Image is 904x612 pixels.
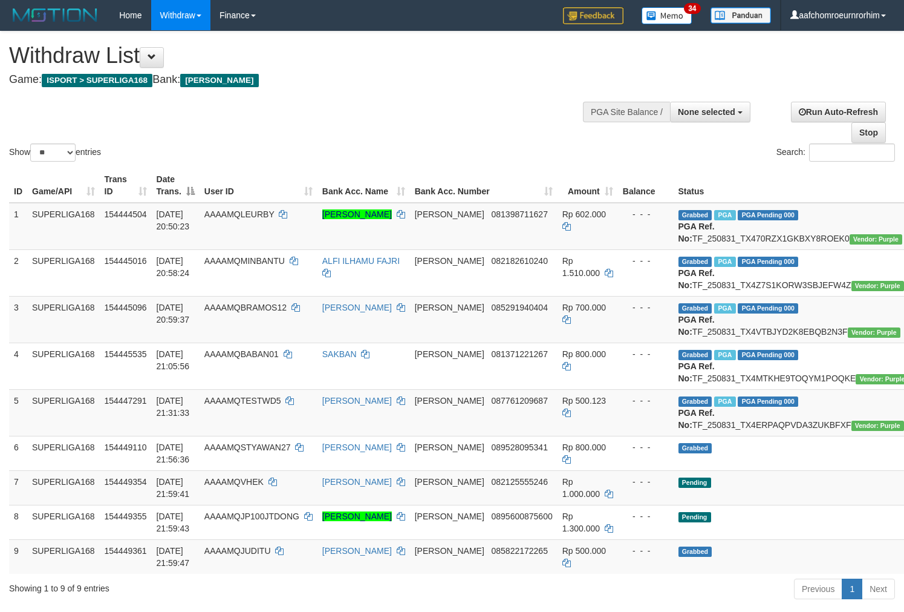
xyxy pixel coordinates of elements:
[670,102,750,122] button: None selected
[9,6,101,24] img: MOTION_logo.png
[322,512,392,521] a: [PERSON_NAME]
[623,348,669,360] div: - - -
[562,209,606,219] span: Rp 602.000
[776,143,895,162] label: Search:
[105,477,147,487] span: 154449354
[738,350,798,360] span: PGA Pending
[27,389,100,436] td: SUPERLIGA168
[678,350,712,360] span: Grabbed
[562,546,606,556] span: Rp 500.000
[738,257,798,267] span: PGA Pending
[492,546,548,556] span: Copy 085822172265 to clipboard
[738,303,798,314] span: PGA Pending
[623,208,669,220] div: - - -
[27,436,100,470] td: SUPERLIGA168
[9,74,591,86] h4: Game: Bank:
[105,443,147,452] span: 154449110
[42,74,152,87] span: ISPORT > SUPERLIGA168
[105,512,147,521] span: 154449355
[157,209,190,231] span: [DATE] 20:50:23
[623,395,669,407] div: - - -
[678,443,712,453] span: Grabbed
[9,343,27,389] td: 4
[678,408,715,430] b: PGA Ref. No:
[157,349,190,371] span: [DATE] 21:05:56
[562,303,606,312] span: Rp 700.000
[678,107,735,117] span: None selected
[623,441,669,453] div: - - -
[27,343,100,389] td: SUPERLIGA168
[791,102,886,122] a: Run Auto-Refresh
[157,477,190,499] span: [DATE] 21:59:41
[714,396,735,407] span: Marked by aafmaleo
[415,209,484,219] span: [PERSON_NAME]
[492,443,548,452] span: Copy 089528095341 to clipboard
[322,256,400,266] a: ALFI ILHAMU FAJRI
[558,168,618,203] th: Amount: activate to sort column ascending
[678,210,712,220] span: Grabbed
[204,477,264,487] span: AAAAMQVHEK
[562,256,600,278] span: Rp 1.510.000
[9,389,27,436] td: 5
[157,256,190,278] span: [DATE] 20:58:24
[322,546,392,556] a: [PERSON_NAME]
[678,315,715,337] b: PGA Ref. No:
[415,477,484,487] span: [PERSON_NAME]
[204,443,291,452] span: AAAAMQSTYAWAN27
[152,168,200,203] th: Date Trans.: activate to sort column descending
[157,303,190,324] span: [DATE] 20:59:37
[9,249,27,296] td: 2
[180,74,258,87] span: [PERSON_NAME]
[322,209,392,219] a: [PERSON_NAME]
[851,122,886,143] a: Stop
[562,349,606,359] span: Rp 800.000
[684,3,700,14] span: 34
[157,396,190,418] span: [DATE] 21:31:33
[851,421,904,431] span: Vendor URL: https://trx4.1velocity.biz
[105,303,147,312] span: 154445096
[27,296,100,343] td: SUPERLIGA168
[27,249,100,296] td: SUPERLIGA168
[583,102,670,122] div: PGA Site Balance /
[562,396,606,406] span: Rp 500.123
[623,301,669,314] div: - - -
[848,327,900,338] span: Vendor URL: https://trx4.1velocity.biz
[415,303,484,312] span: [PERSON_NAME]
[27,539,100,574] td: SUPERLIGA168
[678,257,712,267] span: Grabbed
[492,349,548,359] span: Copy 081371221267 to clipboard
[322,396,392,406] a: [PERSON_NAME]
[204,303,287,312] span: AAAAMQBRAMOS12
[27,505,100,539] td: SUPERLIGA168
[563,7,623,24] img: Feedback.jpg
[415,349,484,359] span: [PERSON_NAME]
[642,7,692,24] img: Button%20Memo.svg
[738,210,798,220] span: PGA Pending
[850,234,902,245] span: Vendor URL: https://trx4.1velocity.biz
[415,396,484,406] span: [PERSON_NAME]
[322,349,357,359] a: SAKBAN
[204,349,279,359] span: AAAAMQBABAN01
[492,396,548,406] span: Copy 087761209687 to clipboard
[492,512,553,521] span: Copy 0895600875600 to clipboard
[415,443,484,452] span: [PERSON_NAME]
[322,477,392,487] a: [PERSON_NAME]
[204,512,299,521] span: AAAAMQJP100JTDONG
[9,470,27,505] td: 7
[415,256,484,266] span: [PERSON_NAME]
[204,546,271,556] span: AAAAMQJUDITU
[27,470,100,505] td: SUPERLIGA168
[9,539,27,574] td: 9
[9,44,591,68] h1: Withdraw List
[317,168,410,203] th: Bank Acc. Name: activate to sort column ascending
[322,303,392,312] a: [PERSON_NAME]
[9,296,27,343] td: 3
[714,350,735,360] span: Marked by aafheankoy
[200,168,317,203] th: User ID: activate to sort column ascending
[105,209,147,219] span: 154444504
[623,255,669,267] div: - - -
[105,256,147,266] span: 154445016
[678,512,711,522] span: Pending
[714,303,735,314] span: Marked by aafheankoy
[30,143,76,162] select: Showentries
